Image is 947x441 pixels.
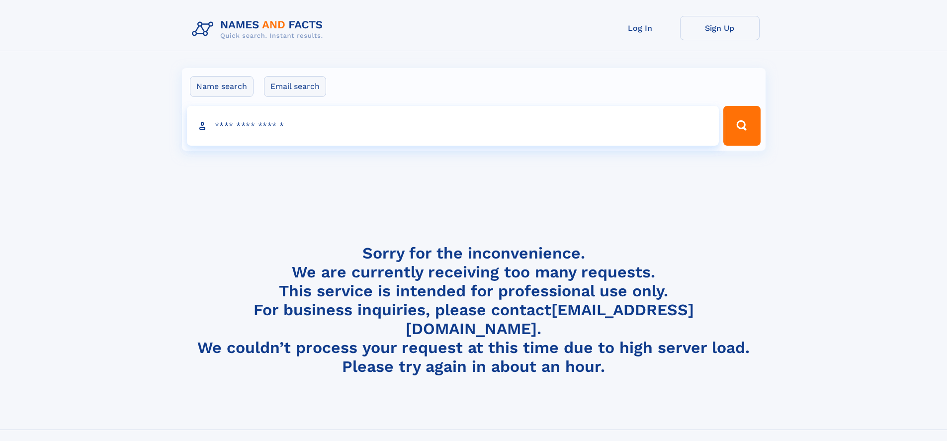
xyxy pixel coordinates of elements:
[406,300,694,338] a: [EMAIL_ADDRESS][DOMAIN_NAME]
[190,76,254,97] label: Name search
[264,76,326,97] label: Email search
[187,106,719,146] input: search input
[188,16,331,43] img: Logo Names and Facts
[188,244,760,376] h4: Sorry for the inconvenience. We are currently receiving too many requests. This service is intend...
[680,16,760,40] a: Sign Up
[723,106,760,146] button: Search Button
[601,16,680,40] a: Log In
